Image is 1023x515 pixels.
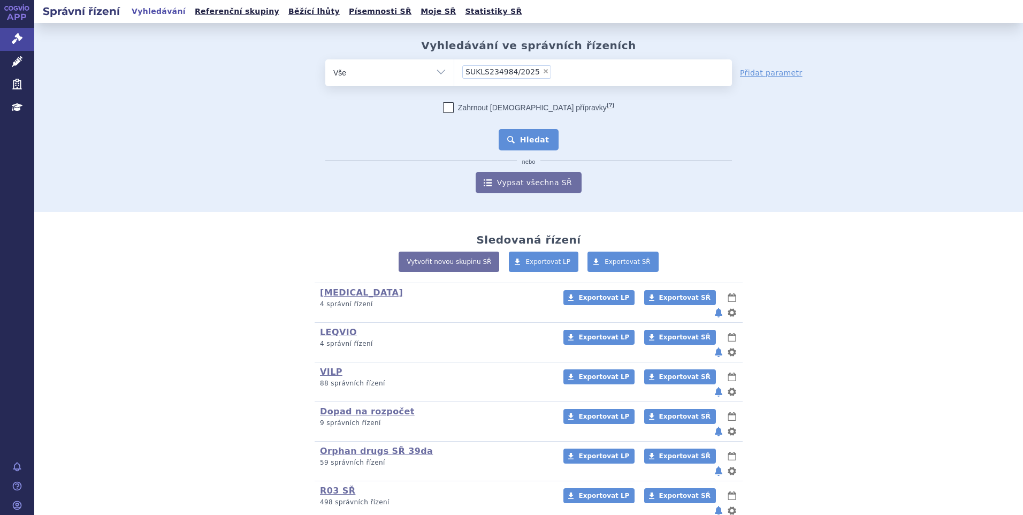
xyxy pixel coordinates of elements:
button: lhůty [727,331,737,344]
span: SUKLS234984/2025 [465,68,540,75]
p: 498 správních řízení [320,498,549,507]
h2: Správní řízení [34,4,128,19]
button: lhůty [727,489,737,502]
button: notifikace [713,385,724,398]
span: Exportovat SŘ [659,452,711,460]
a: Exportovat SŘ [644,290,716,305]
a: Exportovat SŘ [644,369,716,384]
h2: Sledovaná řízení [476,233,581,246]
a: Vytvořit novou skupinu SŘ [399,252,499,272]
p: 88 správních řízení [320,379,549,388]
a: Exportovat LP [563,369,635,384]
a: Exportovat SŘ [644,449,716,464]
span: × [543,68,549,74]
a: Orphan drugs SŘ 39da [320,446,433,456]
span: Exportovat LP [578,334,629,341]
a: LEQVIO [320,327,357,337]
abbr: (?) [607,102,614,109]
button: notifikace [713,306,724,319]
a: Běžící lhůty [285,4,343,19]
i: nebo [517,159,541,165]
button: nastavení [727,346,737,359]
h2: Vyhledávání ve správních řízeních [421,39,636,52]
span: Exportovat SŘ [659,413,711,420]
a: Exportovat LP [563,290,635,305]
button: notifikace [713,425,724,438]
p: 59 správních řízení [320,458,549,467]
span: Exportovat SŘ [605,258,651,266]
a: Dopad na rozpočet [320,406,415,416]
a: Moje SŘ [417,4,459,19]
button: nastavení [727,465,737,478]
a: Exportovat LP [563,449,635,464]
p: 4 správní řízení [320,300,549,309]
a: Exportovat SŘ [644,409,716,424]
a: Statistiky SŘ [462,4,525,19]
button: nastavení [727,306,737,319]
span: Exportovat SŘ [659,294,711,301]
input: SUKLS234984/2025 [554,65,560,78]
span: Exportovat SŘ [659,334,711,341]
span: Exportovat LP [578,373,629,381]
label: Zahrnout [DEMOGRAPHIC_DATA] přípravky [443,102,614,113]
a: Vypsat všechna SŘ [476,172,582,193]
a: Exportovat LP [563,409,635,424]
button: lhůty [727,370,737,383]
span: Exportovat LP [526,258,571,266]
a: Exportovat SŘ [644,330,716,345]
a: Vyhledávání [128,4,189,19]
button: notifikace [713,346,724,359]
span: Exportovat LP [578,452,629,460]
button: notifikace [713,465,724,478]
a: Exportovat SŘ [587,252,659,272]
span: Exportovat SŘ [659,373,711,381]
a: Přidat parametr [740,67,803,78]
a: [MEDICAL_DATA] [320,287,403,298]
span: Exportovat LP [578,294,629,301]
button: nastavení [727,385,737,398]
button: Hledat [499,129,559,150]
a: Exportovat LP [509,252,579,272]
a: Exportovat LP [563,488,635,503]
button: lhůty [727,410,737,423]
p: 4 správní řízení [320,339,549,349]
p: 9 správních řízení [320,419,549,428]
button: nastavení [727,425,737,438]
a: Exportovat LP [563,330,635,345]
a: Písemnosti SŘ [346,4,415,19]
a: VILP [320,367,342,377]
span: Exportovat LP [578,492,629,499]
a: Exportovat SŘ [644,488,716,503]
button: lhůty [727,450,737,463]
a: R03 SŘ [320,486,355,496]
button: lhůty [727,291,737,304]
a: Referenční skupiny [192,4,283,19]
span: Exportovat SŘ [659,492,711,499]
span: Exportovat LP [578,413,629,420]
